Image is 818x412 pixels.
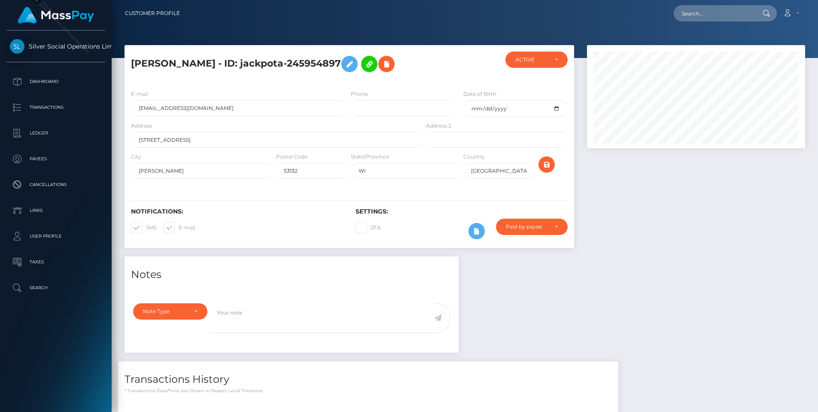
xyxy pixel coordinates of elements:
[6,122,105,144] a: Ledger
[6,71,105,92] a: Dashboard
[10,127,102,140] p: Ledger
[10,75,102,88] p: Dashboard
[496,219,567,235] button: Paid by payee
[10,178,102,191] p: Cancellations
[125,388,612,394] p: * Transactions date/time are shown in payee's local timezone
[10,101,102,114] p: Transactions
[6,43,105,50] span: Silver Social Operations Limited
[10,230,102,243] p: User Profile
[131,222,157,233] label: SMS
[351,90,368,98] label: Phone
[18,7,94,24] img: MassPay Logo
[6,148,105,170] a: Payees
[356,222,381,233] label: 2FA
[6,251,105,273] a: Taxes
[131,267,452,282] h4: Notes
[6,277,105,299] a: Search
[10,281,102,294] p: Search
[463,90,496,98] label: Date of Birth
[131,52,418,76] h5: [PERSON_NAME] - ID: jackpota-245954897
[351,153,389,161] label: State/Province
[505,52,567,68] button: ACTIVE
[10,204,102,217] p: Links
[125,4,180,22] a: Customer Profile
[515,56,547,63] div: ACTIVE
[506,223,547,230] div: Paid by payee
[131,208,343,215] h6: Notifications:
[276,153,307,161] label: Postal Code
[125,372,612,387] h4: Transactions History
[674,5,754,21] input: Search...
[6,200,105,221] a: Links
[131,153,141,161] label: City
[10,39,24,54] img: Silver Social Operations Limited
[143,308,188,315] div: Note Type
[426,122,451,130] label: Address 2
[6,97,105,118] a: Transactions
[10,153,102,165] p: Payees
[131,122,152,130] label: Address
[131,90,148,98] label: E-mail
[6,174,105,195] a: Cancellations
[164,222,195,233] label: E-mail
[10,256,102,269] p: Taxes
[6,226,105,247] a: User Profile
[133,303,207,320] button: Note Type
[356,208,567,215] h6: Settings:
[463,153,485,161] label: Country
